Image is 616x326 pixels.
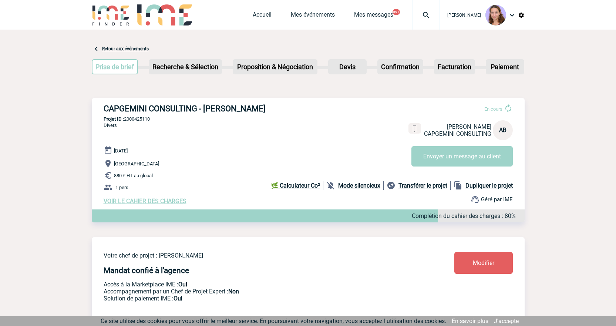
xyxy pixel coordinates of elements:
button: Envoyer un message au client [411,146,513,167]
img: file_copy-black-24dp.png [454,181,462,190]
p: Facturation [435,60,474,74]
p: 2000425110 [92,116,525,122]
p: Devis [329,60,366,74]
b: Dupliquer le projet [465,182,513,189]
span: [PERSON_NAME] [447,13,481,18]
p: Proposition & Négociation [233,60,317,74]
img: support.png [471,195,479,204]
a: 🌿 Calculateur Co² [271,181,323,190]
a: VOIR LE CAHIER DES CHARGES [104,198,186,205]
h4: Mandat confié à l'agence [104,266,189,275]
img: portable.png [411,125,418,132]
a: J'accepte [494,317,519,325]
span: [PERSON_NAME] [447,123,491,130]
p: Votre chef de projet : [PERSON_NAME] [104,252,411,259]
span: 1 pers. [115,185,129,190]
b: 🌿 Calculateur Co² [271,182,320,189]
b: Mode silencieux [338,182,380,189]
img: IME-Finder [92,4,130,26]
button: 99+ [393,9,400,15]
span: Ce site utilise des cookies pour vous offrir le meilleur service. En poursuivant votre navigation... [101,317,446,325]
span: [DATE] [114,148,128,154]
a: Retour aux événements [102,46,149,51]
a: Accueil [253,11,272,21]
b: Projet ID : [104,116,124,122]
span: [GEOGRAPHIC_DATA] [114,161,159,167]
span: CAPGEMINI CONSULTING [424,130,491,137]
b: Oui [174,295,182,302]
span: Divers [104,122,117,128]
span: 880 € HT au global [114,173,153,178]
span: Géré par IME [481,196,513,203]
p: Recherche & Sélection [149,60,221,74]
a: En savoir plus [452,317,488,325]
h3: CAPGEMINI CONSULTING - [PERSON_NAME] [104,104,326,113]
span: AB [499,127,506,134]
p: Accès à la Marketplace IME : [104,281,411,288]
img: 101030-1.png [485,5,506,26]
b: Oui [178,281,187,288]
a: Mes événements [291,11,335,21]
p: Prise de brief [92,60,138,74]
p: Confirmation [378,60,423,74]
b: Non [228,288,239,295]
p: Paiement [487,60,524,74]
p: Conformité aux process achat client, Prise en charge de la facturation, Mutualisation de plusieur... [104,295,411,302]
span: En cours [484,106,502,112]
b: Transférer le projet [398,182,447,189]
p: Prestation payante [104,288,411,295]
a: Mes messages [354,11,393,21]
span: Modifier [473,259,494,266]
